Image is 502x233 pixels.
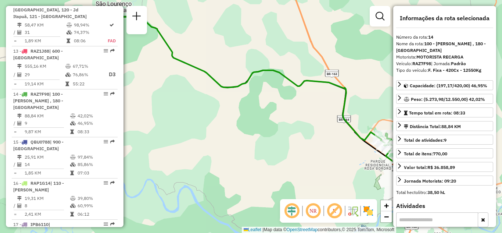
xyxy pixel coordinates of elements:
i: Tempo total em rota [70,171,74,175]
td: / [13,202,17,209]
em: Opções [104,140,108,144]
td: = [13,128,17,135]
span: | 900 - [GEOGRAPHIC_DATA] [13,139,64,151]
td: 97,84% [77,153,114,161]
span: Ocultar NR [304,202,322,220]
td: = [13,80,17,88]
div: Jornada Motorista: 09:20 [404,178,456,184]
td: 19,14 KM [24,80,65,88]
i: % de utilização da cubagem [67,30,72,35]
span: Capacidade: (197,17/420,00) 46,95% [410,83,487,88]
a: Capacidade: (197,17/420,00) 46,95% [396,80,493,90]
td: 98,94% [73,21,108,29]
td: 74,37% [73,29,108,36]
strong: R$ 36.858,89 [427,165,455,170]
td: 85,86% [77,161,114,168]
td: 2,41 KM [24,211,70,218]
i: % de utilização do peso [67,23,72,27]
span: Peso: (5.273,98/12.550,00) 42,02% [411,96,485,102]
div: Map data © contributors,© 2025 TomTom, Microsoft [242,227,396,233]
strong: 9 [444,137,447,143]
i: % de utilização da cubagem [70,162,76,167]
i: Tempo total em rota [70,212,74,216]
i: % de utilização do peso [70,114,76,118]
a: Exibir filtros [373,9,387,24]
span: | 110 - [PERSON_NAME] [13,180,64,193]
span: 88,84 KM [441,124,461,129]
span: IPB6110 [31,222,49,227]
em: Rota exportada [110,92,115,96]
em: Opções [104,49,108,53]
i: Distância Total [17,64,22,68]
i: % de utilização da cubagem [70,121,76,126]
span: | Jornada: [431,61,466,66]
i: Total de Atividades [17,121,22,126]
a: Zoom out [381,211,392,222]
i: % de utilização do peso [70,196,76,201]
p: D3 [103,70,116,79]
div: Veículo: [396,60,493,67]
i: Rota otimizada [110,23,114,27]
td: / [13,70,17,79]
span: Exibir rótulo [326,202,343,220]
span: 15 - [13,139,64,151]
i: Distância Total [17,155,22,159]
div: Total de itens: [404,151,447,157]
span: 13 - [13,48,63,60]
td: 31 [24,29,66,36]
span: − [384,212,389,221]
td: 1,85 KM [24,169,70,177]
img: Exibir/Ocultar setores [362,205,374,217]
strong: F. Fixa - 420Cx - 12550Kg [428,67,481,73]
a: Total de itens:770,00 [396,148,493,158]
td: 58,47 KM [24,21,66,29]
i: % de utilização da cubagem [70,204,76,208]
a: Zoom in [381,200,392,211]
td: = [13,37,17,45]
img: CDD Rondonópolis [392,162,401,172]
td: 1,89 KM [24,37,66,45]
td: 14 [24,161,70,168]
strong: 770,00 [433,151,447,156]
td: 9 [24,120,70,127]
td: 88,84 KM [24,112,70,120]
td: 06:12 [77,211,114,218]
td: 25,91 KM [24,153,70,161]
td: 8 [24,202,70,209]
span: 16 - [13,180,64,193]
i: Total de Atividades [17,204,22,208]
span: | [262,227,263,232]
span: | 100 - [PERSON_NAME] , 180 - [GEOGRAPHIC_DATA] [13,91,63,110]
i: Tempo total em rota [70,130,74,134]
a: Valor total:R$ 36.858,89 [396,162,493,172]
td: 19,31 KM [24,195,70,202]
td: = [13,169,17,177]
i: Distância Total [17,196,22,201]
td: 08:06 [73,37,108,45]
i: Tempo total em rota [67,39,70,43]
div: Valor total: [404,164,455,171]
td: / [13,29,17,36]
a: Jornada Motorista: 09:20 [396,176,493,186]
em: Opções [104,92,108,96]
strong: 14 [428,34,433,40]
em: Opções [104,222,108,226]
span: Tempo total em rota: 08:33 [409,110,465,116]
div: Motorista: [396,54,493,60]
span: Total de atividades: [404,137,447,143]
strong: MOTORISTA RECARGA [416,54,463,60]
i: Total de Atividades [17,73,22,77]
td: 60,99% [77,202,114,209]
em: Rota exportada [110,181,115,185]
em: Opções [104,181,108,185]
strong: RAZ7F98 [412,61,431,66]
h4: Atividades [396,202,493,209]
i: % de utilização do peso [65,64,71,68]
td: / [13,120,17,127]
i: % de utilização do peso [70,155,76,159]
div: Nome da rota: [396,40,493,54]
strong: 100 - [PERSON_NAME] , 180 - [GEOGRAPHIC_DATA] [396,41,486,53]
img: Fluxo de ruas [347,205,359,217]
span: RAZ7F98 [31,91,49,97]
i: Distância Total [17,114,22,118]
